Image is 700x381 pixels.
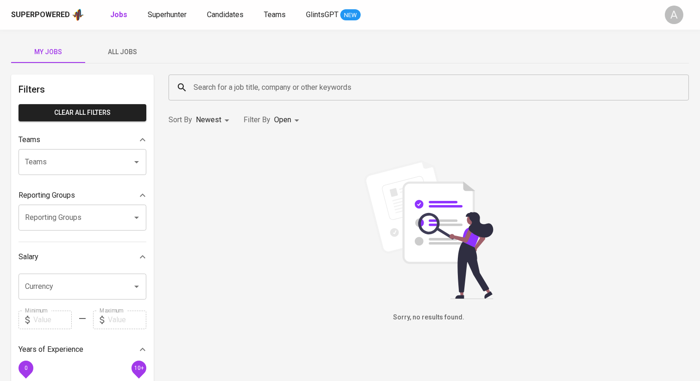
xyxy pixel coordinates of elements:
span: GlintsGPT [306,10,338,19]
button: Clear All filters [19,104,146,121]
input: Value [108,311,146,329]
a: Superhunter [148,9,188,21]
a: GlintsGPT NEW [306,9,361,21]
p: Years of Experience [19,344,83,355]
div: Reporting Groups [19,186,146,205]
span: My Jobs [17,46,80,58]
div: A [665,6,683,24]
img: app logo [72,8,84,22]
a: Candidates [207,9,245,21]
div: Superpowered [11,10,70,20]
input: Value [33,311,72,329]
h6: Filters [19,82,146,97]
p: Filter By [244,114,270,125]
span: Open [274,115,291,124]
p: Reporting Groups [19,190,75,201]
span: Clear All filters [26,107,139,119]
button: Open [130,156,143,169]
span: 0 [24,364,27,371]
a: Teams [264,9,287,21]
span: 10+ [134,364,144,371]
span: Superhunter [148,10,187,19]
b: Jobs [110,10,127,19]
div: Newest [196,112,232,129]
p: Newest [196,114,221,125]
div: Years of Experience [19,340,146,359]
span: Teams [264,10,286,19]
div: Teams [19,131,146,149]
button: Open [130,280,143,293]
p: Sort By [169,114,192,125]
a: Jobs [110,9,129,21]
span: All Jobs [91,46,154,58]
div: Salary [19,248,146,266]
h6: Sorry, no results found. [169,312,689,323]
button: Open [130,211,143,224]
p: Salary [19,251,38,262]
img: file_searching.svg [359,160,498,299]
span: Candidates [207,10,244,19]
a: Superpoweredapp logo [11,8,84,22]
span: NEW [340,11,361,20]
div: Open [274,112,302,129]
p: Teams [19,134,40,145]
